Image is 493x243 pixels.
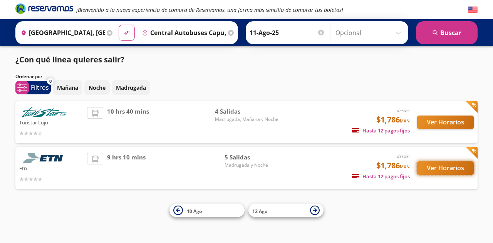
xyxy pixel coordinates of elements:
img: Etn [19,153,69,163]
span: 9 hrs 10 mins [107,153,146,183]
p: Noche [89,84,106,92]
span: 5 Salidas [225,153,278,162]
button: Noche [84,80,110,95]
span: Madrugada, Mañana y Noche [215,116,278,123]
span: Madrugada y Noche [225,162,278,169]
span: 4 Salidas [215,107,278,116]
button: Ver Horarios [417,116,474,129]
input: Buscar Destino [139,23,226,42]
span: 10 Ago [187,208,202,214]
button: Mañana [53,80,82,95]
span: 10 hrs 40 mins [107,107,149,137]
p: Turistar Lujo [19,117,83,127]
p: Filtros [31,83,49,92]
small: MXN [400,118,410,124]
input: Opcional [335,23,404,42]
button: Buscar [416,21,478,44]
span: $1,786 [376,114,410,126]
button: 10 Ago [169,204,245,217]
a: Brand Logo [15,3,73,17]
em: desde: [397,153,410,159]
img: Turistar Lujo [19,107,69,117]
span: 0 [49,78,52,85]
span: Hasta 12 pagos fijos [352,127,410,134]
button: 0Filtros [15,81,51,94]
input: Buscar Origen [18,23,105,42]
small: MXN [400,164,410,169]
p: Madrugada [116,84,146,92]
button: Madrugada [112,80,150,95]
span: Hasta 12 pagos fijos [352,173,410,180]
p: Mañana [57,84,78,92]
button: 12 Ago [248,204,324,217]
i: Brand Logo [15,3,73,14]
button: Ver Horarios [417,161,474,175]
p: ¿Con qué línea quieres salir? [15,54,124,65]
p: Etn [19,163,83,173]
span: $1,786 [376,160,410,171]
span: 12 Ago [252,208,267,214]
em: ¡Bienvenido a la nueva experiencia de compra de Reservamos, una forma más sencilla de comprar tus... [76,6,343,13]
em: desde: [397,107,410,114]
p: Ordenar por [15,73,42,80]
button: English [468,5,478,15]
input: Elegir Fecha [250,23,325,42]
